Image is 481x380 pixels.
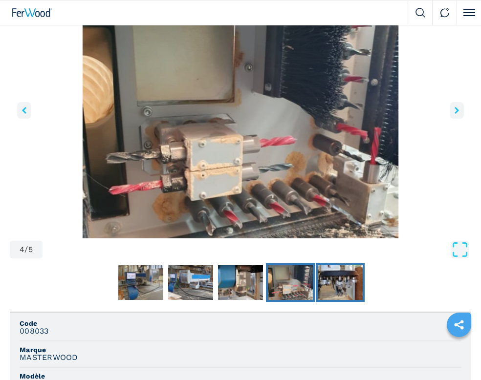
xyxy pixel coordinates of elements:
[268,265,313,300] img: cbdd323219cd3587047eb020f233bf7a
[12,8,52,17] img: Ferwood
[20,320,461,327] span: Code
[24,246,28,253] span: /
[10,1,471,238] div: Go to Slide 4
[116,263,165,302] button: Go to Slide 1
[166,263,215,302] button: Go to Slide 2
[218,265,263,300] img: 2b5d3fe8986a1bc4ab638a8c685c2e89
[216,263,265,302] button: Go to Slide 3
[20,346,461,353] span: Marque
[440,8,450,18] img: Contact us
[20,327,49,336] h3: 008033
[28,246,33,253] span: 5
[10,1,471,238] img: Centre D'Usinage À 5 Axes MASTERWOOD PROJECT 4005 L
[447,313,471,337] a: sharethis
[168,265,213,300] img: b49c154aaa6b9922d3dd4f96d17c7f05
[20,353,78,362] h3: MASTERWOOD
[415,8,425,18] img: Search
[266,263,315,302] button: Go to Slide 4
[118,265,163,300] img: 575117e5b2ef487ccee673701c904300
[318,265,363,300] img: f0adb17f68feaf55230878cea3774217
[17,102,31,119] button: left-button
[20,246,24,253] span: 4
[20,373,461,380] span: Modèle
[316,263,365,302] button: Go to Slide 5
[439,336,474,373] iframe: Chat
[10,263,471,302] nav: Thumbnail Navigation
[45,241,469,258] button: Open Fullscreen
[457,0,481,25] button: Click to toggle menu
[450,102,464,119] button: right-button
